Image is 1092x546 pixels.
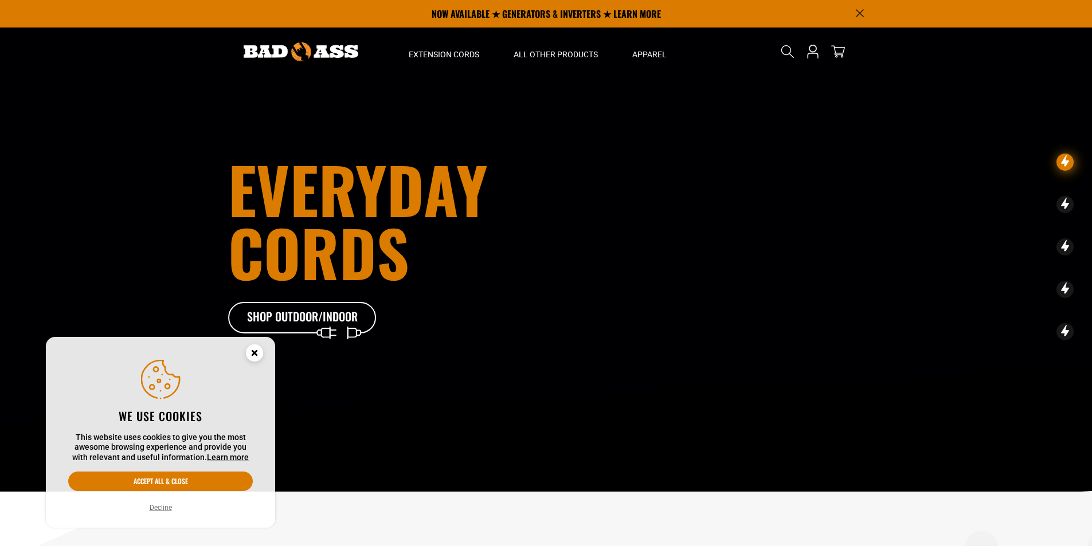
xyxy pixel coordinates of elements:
[632,49,667,60] span: Apparel
[228,302,377,334] a: Shop Outdoor/Indoor
[68,433,253,463] p: This website uses cookies to give you the most awesome browsing experience and provide you with r...
[46,337,275,528] aside: Cookie Consent
[68,472,253,491] button: Accept all & close
[146,502,175,513] button: Decline
[228,158,610,284] h1: Everyday cords
[778,42,797,61] summary: Search
[409,49,479,60] span: Extension Cords
[514,49,598,60] span: All Other Products
[68,408,253,423] h2: We use cookies
[615,28,684,76] summary: Apparel
[244,42,358,61] img: Bad Ass Extension Cords
[496,28,615,76] summary: All Other Products
[207,453,249,462] a: Learn more
[392,28,496,76] summary: Extension Cords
